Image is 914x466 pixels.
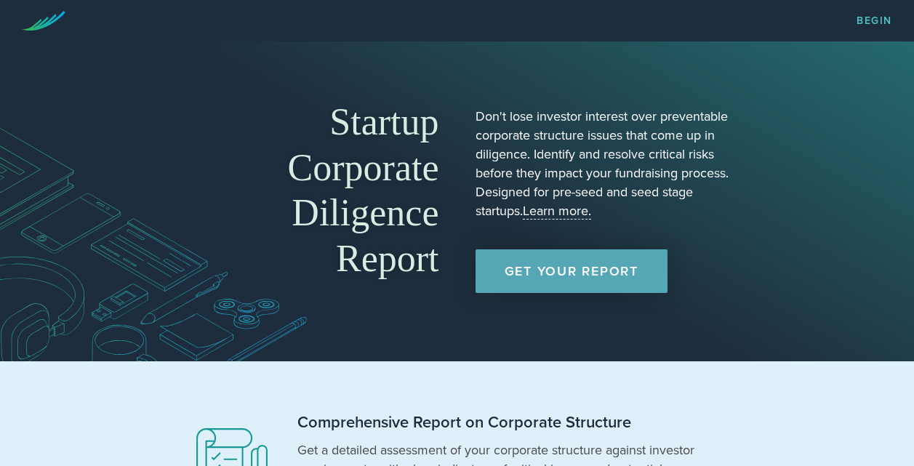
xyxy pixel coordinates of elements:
h1: Startup Corporate Diligence Report [181,100,439,281]
h2: Comprehensive Report on Corporate Structure [297,412,705,433]
a: Get Your Report [476,249,668,293]
a: Begin [857,16,892,26]
p: Don't lose investor interest over preventable corporate structure issues that come up in diligenc... [476,107,734,220]
a: Learn more. [523,203,591,220]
